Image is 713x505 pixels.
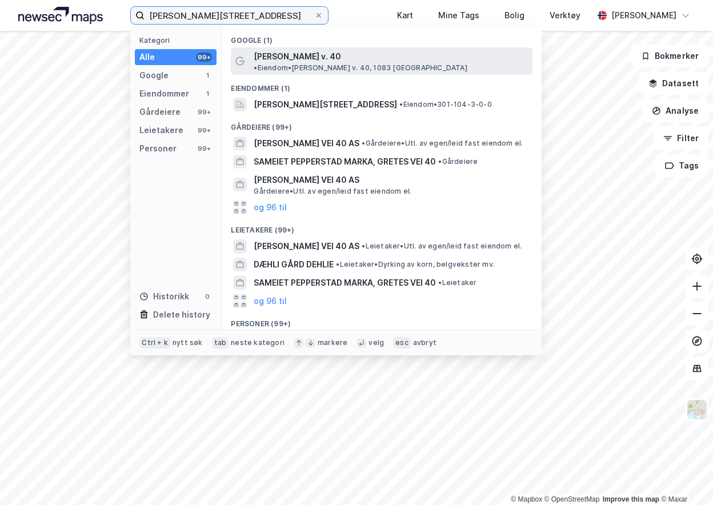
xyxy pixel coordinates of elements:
[139,123,183,137] div: Leietakere
[438,278,476,287] span: Leietaker
[438,157,478,166] span: Gårdeiere
[139,69,169,82] div: Google
[393,337,411,348] div: esc
[173,338,203,347] div: nytt søk
[438,157,442,166] span: •
[254,63,257,72] span: •
[686,399,708,420] img: Z
[139,87,189,101] div: Eiendommer
[656,450,713,505] div: Kontrollprogram for chat
[222,75,542,95] div: Eiendommer (1)
[153,308,210,322] div: Delete history
[203,292,212,301] div: 0
[550,9,580,22] div: Verktøy
[139,50,155,64] div: Alle
[139,36,217,45] div: Kategori
[254,63,467,73] span: Eiendom • [PERSON_NAME] v. 40, 1083 [GEOGRAPHIC_DATA]
[399,100,491,109] span: Eiendom • 301-104-3-0-0
[603,495,659,503] a: Improve this map
[196,53,212,62] div: 99+
[368,338,384,347] div: velg
[642,99,708,122] button: Analyse
[639,72,708,95] button: Datasett
[631,45,708,67] button: Bokmerker
[203,89,212,98] div: 1
[254,258,334,271] span: DÆHLI GÅRD DEHLIE
[212,337,229,348] div: tab
[254,137,359,150] span: [PERSON_NAME] VEI 40 AS
[656,450,713,505] iframe: Chat Widget
[655,154,708,177] button: Tags
[438,9,479,22] div: Mine Tags
[362,139,365,147] span: •
[254,187,411,196] span: Gårdeiere • Utl. av egen/leid fast eiendom el.
[654,127,708,150] button: Filter
[139,105,181,119] div: Gårdeiere
[222,217,542,237] div: Leietakere (99+)
[336,260,495,269] span: Leietaker • Dyrking av korn, belgvekster mv.
[231,338,285,347] div: neste kategori
[254,276,436,290] span: SAMEIET PEPPERSTAD MARKA, GRETES VEI 40
[222,310,542,331] div: Personer (99+)
[139,142,177,155] div: Personer
[362,139,523,148] span: Gårdeiere • Utl. av egen/leid fast eiendom el.
[504,9,524,22] div: Bolig
[397,9,413,22] div: Kart
[413,338,436,347] div: avbryt
[139,337,170,348] div: Ctrl + k
[254,201,287,214] button: og 96 til
[196,107,212,117] div: 99+
[196,126,212,135] div: 99+
[18,7,103,24] img: logo.a4113a55bc3d86da70a041830d287a7e.svg
[145,7,314,24] input: Søk på adresse, matrikkel, gårdeiere, leietakere eller personer
[254,50,341,63] span: [PERSON_NAME] v. 40
[362,242,365,250] span: •
[254,294,287,308] button: og 96 til
[362,242,522,251] span: Leietaker • Utl. av egen/leid fast eiendom el.
[336,260,339,268] span: •
[438,278,442,287] span: •
[222,27,542,47] div: Google (1)
[222,114,542,134] div: Gårdeiere (99+)
[611,9,676,22] div: [PERSON_NAME]
[544,495,600,503] a: OpenStreetMap
[318,338,347,347] div: markere
[254,239,359,253] span: [PERSON_NAME] VEI 40 AS
[254,155,436,169] span: SAMEIET PEPPERSTAD MARKA, GRETES VEI 40
[139,290,189,303] div: Historikk
[399,100,403,109] span: •
[196,144,212,153] div: 99+
[254,98,397,111] span: [PERSON_NAME][STREET_ADDRESS]
[511,495,542,503] a: Mapbox
[203,71,212,80] div: 1
[254,173,528,187] span: [PERSON_NAME] VEI 40 AS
